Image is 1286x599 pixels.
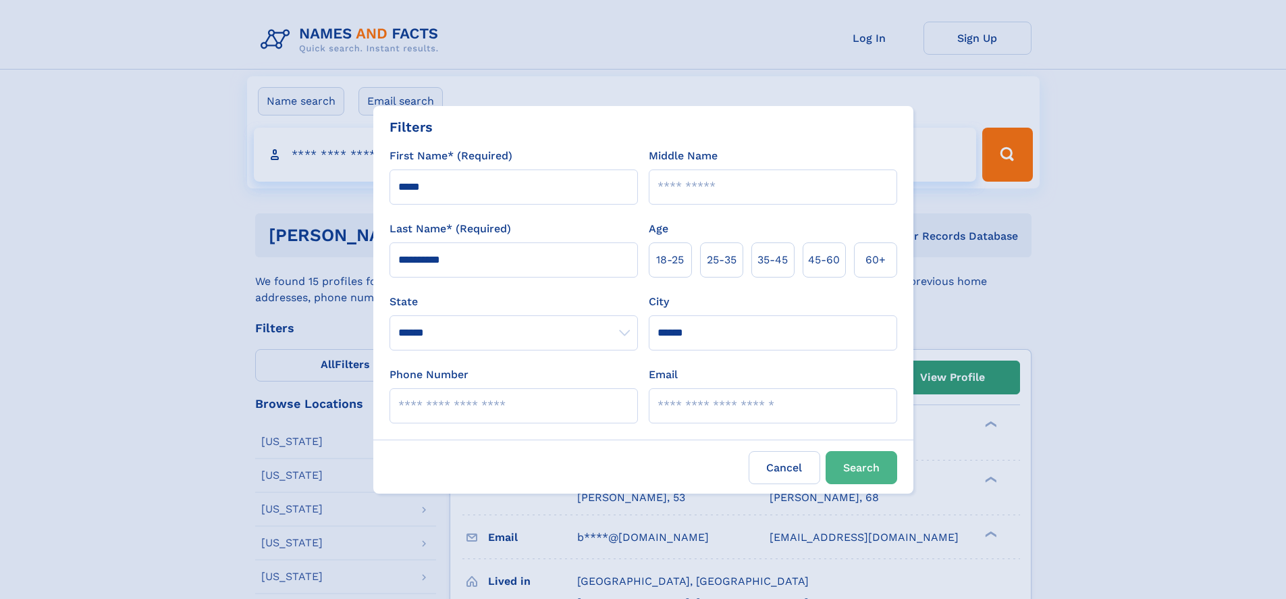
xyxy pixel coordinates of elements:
[390,367,468,383] label: Phone Number
[649,221,668,237] label: Age
[707,252,736,268] span: 25‑35
[649,367,678,383] label: Email
[390,148,512,164] label: First Name* (Required)
[649,148,718,164] label: Middle Name
[826,451,897,484] button: Search
[808,252,840,268] span: 45‑60
[390,117,433,137] div: Filters
[865,252,886,268] span: 60+
[749,451,820,484] label: Cancel
[757,252,788,268] span: 35‑45
[656,252,684,268] span: 18‑25
[390,294,638,310] label: State
[649,294,669,310] label: City
[390,221,511,237] label: Last Name* (Required)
